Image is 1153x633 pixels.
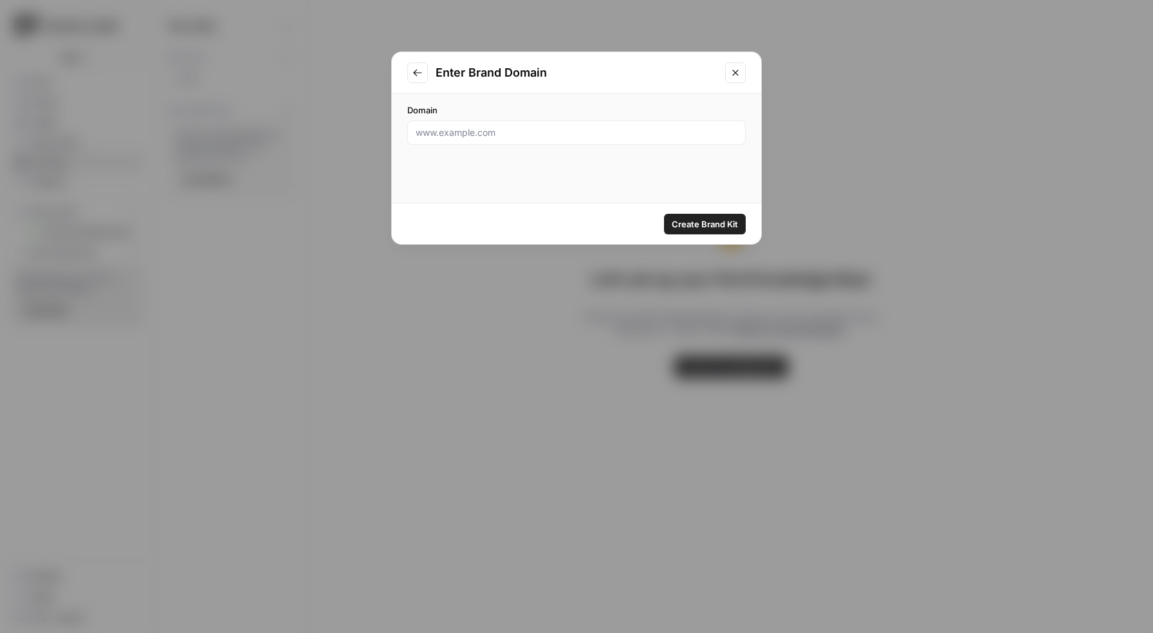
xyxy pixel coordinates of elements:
input: www.example.com [416,126,737,139]
h2: Enter Brand Domain [436,64,717,82]
button: Go to previous step [407,62,428,83]
button: Close modal [725,62,746,83]
span: Create Brand Kit [672,218,738,231]
button: Create Brand Kit [664,214,746,234]
label: Domain [407,104,746,117]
